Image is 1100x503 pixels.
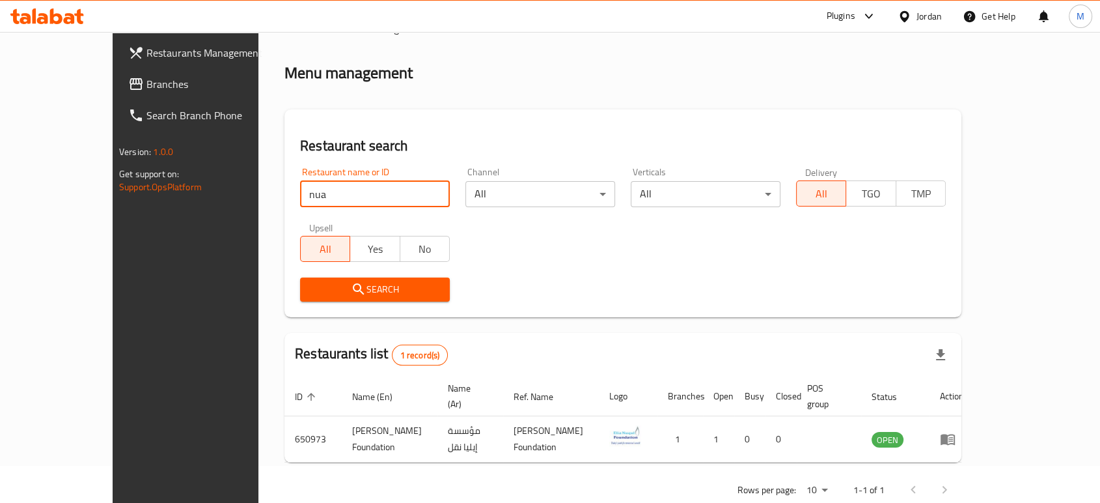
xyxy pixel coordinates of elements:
[153,143,173,160] span: 1.0.0
[631,181,780,207] div: All
[925,339,956,371] div: Export file
[765,377,797,416] th: Closed
[940,431,964,447] div: Menu
[146,108,286,123] span: Search Branch Phone
[657,416,703,463] td: 1
[355,240,394,259] span: Yes
[295,389,320,405] span: ID
[406,240,445,259] span: No
[465,181,615,207] div: All
[734,377,765,416] th: Busy
[801,481,832,500] div: Rows per page:
[514,389,570,405] span: Ref. Name
[300,278,450,302] button: Search
[609,420,642,453] img: Elia Nuqul Foundation
[284,63,413,83] h2: Menu management
[805,167,838,177] label: Delivery
[872,389,914,405] span: Status
[310,281,439,298] span: Search
[503,416,599,463] td: [PERSON_NAME] Foundation
[657,377,703,416] th: Branches
[284,416,342,463] td: 650973
[352,389,409,405] span: Name (En)
[400,236,450,262] button: No
[916,9,942,23] div: Jordan
[392,349,448,362] span: 1 record(s)
[119,165,179,182] span: Get support on:
[802,184,841,203] span: All
[392,345,448,366] div: Total records count
[734,416,765,463] td: 0
[309,223,333,232] label: Upsell
[896,180,946,207] button: TMP
[703,377,734,416] th: Open
[437,416,503,463] td: مؤسسة إيليا نقل
[300,181,450,207] input: Search for restaurant name or ID..
[851,184,890,203] span: TGO
[807,381,846,412] span: POS group
[342,416,437,463] td: [PERSON_NAME] Foundation
[118,68,296,100] a: Branches
[119,179,202,195] a: Support.OpsPlatform
[341,21,428,36] span: Menu management
[826,8,855,24] div: Plugins
[1077,9,1084,23] span: M
[284,377,974,463] table: enhanced table
[146,45,286,61] span: Restaurants Management
[846,180,896,207] button: TGO
[118,100,296,131] a: Search Branch Phone
[703,416,734,463] td: 1
[765,416,797,463] td: 0
[599,377,657,416] th: Logo
[118,37,296,68] a: Restaurants Management
[300,236,350,262] button: All
[300,136,946,156] h2: Restaurant search
[929,377,974,416] th: Action
[350,236,400,262] button: Yes
[448,381,488,412] span: Name (Ar)
[306,240,345,259] span: All
[853,482,885,498] p: 1-1 of 1
[796,180,846,207] button: All
[119,143,151,160] span: Version:
[146,76,286,92] span: Branches
[872,433,903,448] span: OPEN
[901,184,941,203] span: TMP
[284,21,326,36] a: Home
[295,344,448,366] h2: Restaurants list
[331,21,336,36] li: /
[737,482,796,498] p: Rows per page:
